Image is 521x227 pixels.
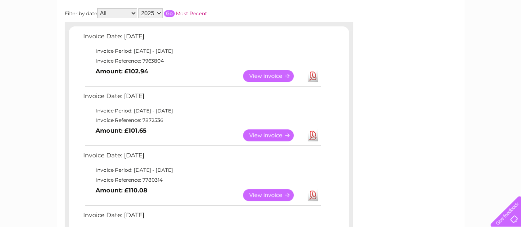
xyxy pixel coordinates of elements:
[466,35,486,41] a: Contact
[81,115,322,125] td: Invoice Reference: 7872536
[81,210,322,225] td: Invoice Date: [DATE]
[494,35,513,41] a: Log out
[397,35,415,41] a: Energy
[81,106,322,116] td: Invoice Period: [DATE] - [DATE]
[81,56,322,66] td: Invoice Reference: 7963804
[81,150,322,165] td: Invoice Date: [DATE]
[308,129,318,141] a: Download
[18,21,60,47] img: logo.png
[243,129,304,141] a: View
[66,5,456,40] div: Clear Business is a trading name of Verastar Limited (registered in [GEOGRAPHIC_DATA] No. 3667643...
[243,189,304,201] a: View
[81,31,322,46] td: Invoice Date: [DATE]
[243,70,304,82] a: View
[176,10,207,16] a: Most Recent
[449,35,461,41] a: Blog
[96,127,147,134] b: Amount: £101.65
[81,91,322,106] td: Invoice Date: [DATE]
[81,165,322,175] td: Invoice Period: [DATE] - [DATE]
[96,187,147,194] b: Amount: £110.08
[65,8,281,18] div: Filter by date
[96,68,148,75] b: Amount: £102.94
[376,35,392,41] a: Water
[308,189,318,201] a: Download
[81,46,322,56] td: Invoice Period: [DATE] - [DATE]
[366,4,423,14] a: 0333 014 3131
[81,175,322,185] td: Invoice Reference: 7780314
[308,70,318,82] a: Download
[420,35,444,41] a: Telecoms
